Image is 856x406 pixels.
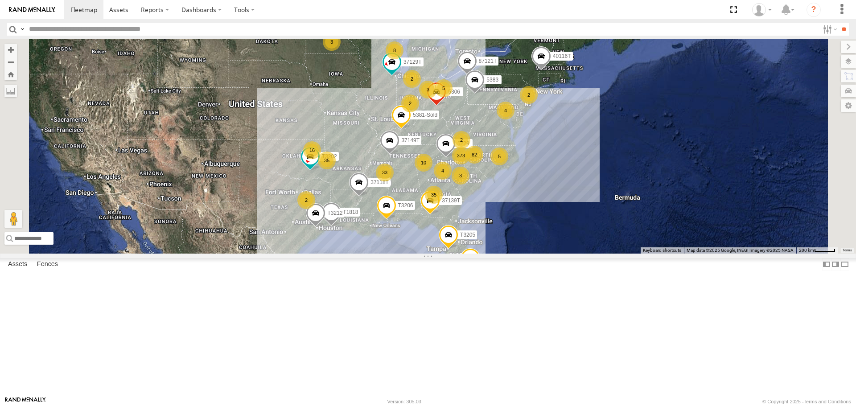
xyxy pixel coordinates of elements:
div: 3 [323,33,341,51]
span: T3212 [327,210,342,217]
div: 2 [520,86,538,104]
label: Map Settings [841,99,856,112]
a: Terms and Conditions [804,399,851,404]
span: 37129T [403,59,422,65]
label: Search Filter Options [819,23,839,36]
button: Zoom in [4,44,17,56]
div: Dwight Wallace [749,3,775,16]
span: 37149T [401,137,420,144]
label: Dock Summary Table to the Left [822,258,831,271]
span: T3202 [322,154,337,160]
div: 373 [452,147,470,164]
div: 2 [297,191,315,209]
span: T1818 [343,209,358,216]
span: 37139T [442,197,460,204]
div: Version: 305.03 [387,399,421,404]
label: Measure [4,85,17,97]
div: 2 [401,94,419,112]
div: © Copyright 2025 - [762,399,851,404]
span: 40116T [553,53,571,59]
label: Assets [4,258,32,271]
button: Keyboard shortcuts [643,247,681,254]
div: 2 [453,131,470,149]
div: 4 [434,162,452,180]
div: 2 [403,70,421,88]
label: Dock Summary Table to the Right [831,258,840,271]
span: 5383 [486,77,498,83]
div: 3 [452,167,469,185]
span: 200 km [799,248,814,253]
div: 5 [490,148,508,165]
div: 3 [419,81,437,98]
span: T3205 [460,232,475,238]
i: ? [807,3,821,17]
a: Terms [843,248,852,252]
div: 16 [303,141,321,159]
div: 5 [435,79,453,97]
div: 35 [425,186,443,204]
button: Drag Pegman onto the map to open Street View [4,210,22,228]
a: Visit our Website [5,397,46,406]
button: Zoom Home [4,68,17,80]
label: Search Query [19,23,26,36]
span: 5381-Sold [413,112,437,119]
div: 8 [386,41,403,59]
div: 35 [318,152,336,169]
div: 10 [415,154,432,172]
span: 5306 [448,89,460,95]
img: rand-logo.svg [9,7,55,13]
div: 4 [497,102,514,119]
div: 82 [465,146,483,164]
button: Zoom out [4,56,17,68]
span: T3206 [398,203,413,209]
div: 33 [376,164,394,181]
label: Fences [33,258,62,271]
label: Hide Summary Table [840,258,849,271]
span: 37118T [370,179,389,185]
span: Map data ©2025 Google, INEGI Imagery ©2025 NASA [687,248,794,253]
span: 87121T [479,58,497,64]
button: Map Scale: 200 km per 44 pixels [796,247,838,254]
